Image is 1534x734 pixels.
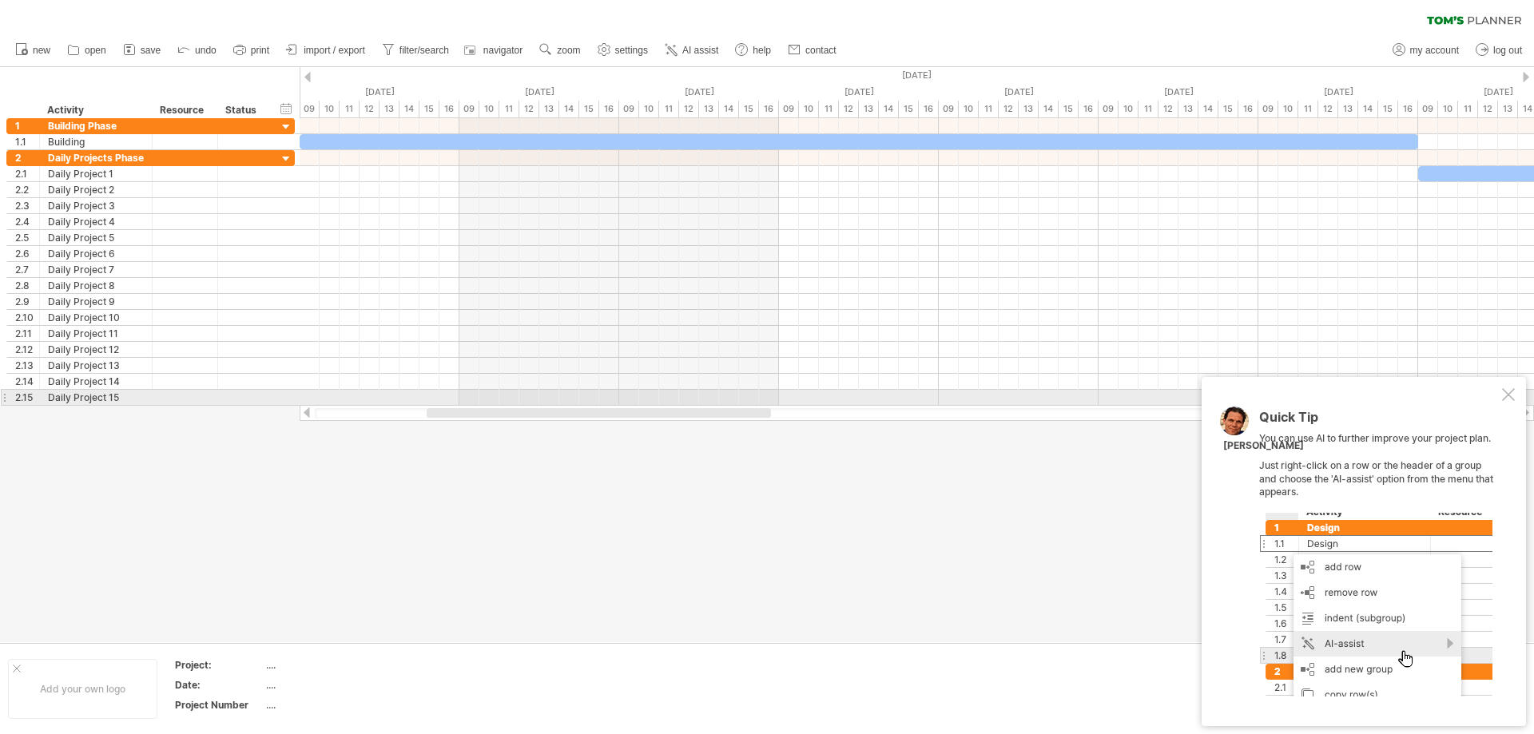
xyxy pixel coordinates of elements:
div: Daily Project 13 [48,358,144,373]
div: 2 [15,150,39,165]
div: 11 [819,101,839,117]
a: AI assist [661,40,723,61]
span: import / export [304,45,365,56]
div: 10 [799,101,819,117]
a: help [731,40,776,61]
div: Tuesday, 5 August 2025 [939,84,1099,101]
span: navigator [483,45,523,56]
div: Daily Project 14 [48,374,144,389]
div: 15 [899,101,919,117]
span: new [33,45,50,56]
div: You can use AI to further improve your project plan. Just right-click on a row or the header of a... [1259,411,1499,696]
div: Daily Project 5 [48,230,144,245]
div: .... [266,698,400,712]
div: 11 [1298,101,1318,117]
div: 2.7 [15,262,39,277]
div: 13 [380,101,399,117]
div: 14 [879,101,899,117]
div: 2.5 [15,230,39,245]
div: 15 [1378,101,1398,117]
div: Building Phase [48,118,144,133]
div: 16 [919,101,939,117]
a: contact [784,40,841,61]
div: 13 [1178,101,1198,117]
span: zoom [557,45,580,56]
div: 2.13 [15,358,39,373]
div: 11 [499,101,519,117]
span: help [753,45,771,56]
div: 16 [1079,101,1099,117]
div: 09 [1258,101,1278,117]
div: Daily Project 9 [48,294,144,309]
a: my account [1389,40,1464,61]
div: Daily Project 7 [48,262,144,277]
a: zoom [535,40,585,61]
div: 12 [360,101,380,117]
div: 12 [839,101,859,117]
div: 10 [1438,101,1458,117]
span: my account [1410,45,1459,56]
a: new [11,40,55,61]
div: Daily Project 10 [48,310,144,325]
div: scroll to activity [279,390,294,407]
div: 09 [619,101,639,117]
div: 10 [959,101,979,117]
div: 09 [939,101,959,117]
div: 2.9 [15,294,39,309]
div: 09 [1418,101,1438,117]
div: 16 [599,101,619,117]
div: 09 [300,101,320,117]
div: 13 [1498,101,1518,117]
span: print [251,45,269,56]
div: 11 [979,101,999,117]
div: 2.2 [15,182,39,197]
div: 1.1 [15,134,39,149]
div: 2.10 [15,310,39,325]
span: filter/search [399,45,449,56]
div: Daily Project 4 [48,214,144,229]
a: save [119,40,165,61]
div: 2.8 [15,278,39,293]
div: 14 [1198,101,1218,117]
a: filter/search [378,40,454,61]
div: 14 [559,101,579,117]
div: 11 [1458,101,1478,117]
div: 10 [1278,101,1298,117]
div: Activity [47,102,143,118]
div: 09 [1099,101,1119,117]
span: settings [615,45,648,56]
div: Daily Project 12 [48,342,144,357]
div: Daily Project 15 [48,390,144,405]
div: .... [266,658,400,672]
div: 12 [679,101,699,117]
div: 16 [1398,101,1418,117]
div: 2.14 [15,374,39,389]
div: 10 [479,101,499,117]
div: 15 [1218,101,1238,117]
div: 11 [659,101,679,117]
div: Project Number [175,698,263,712]
div: 11 [1139,101,1158,117]
div: 2.4 [15,214,39,229]
a: open [63,40,111,61]
div: 10 [1119,101,1139,117]
span: open [85,45,106,56]
div: 12 [999,101,1019,117]
div: Date: [175,678,263,692]
div: 16 [759,101,779,117]
div: 11 [340,101,360,117]
div: Resource [160,102,209,118]
a: navigator [462,40,527,61]
div: 13 [859,101,879,117]
div: 14 [1039,101,1059,117]
div: 12 [519,101,539,117]
div: 15 [419,101,439,117]
div: 15 [579,101,599,117]
a: log out [1472,40,1527,61]
div: 10 [639,101,659,117]
div: 2.11 [15,326,39,341]
div: Add your own logo [8,659,157,719]
a: settings [594,40,653,61]
div: 12 [1318,101,1338,117]
span: AI assist [682,45,718,56]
